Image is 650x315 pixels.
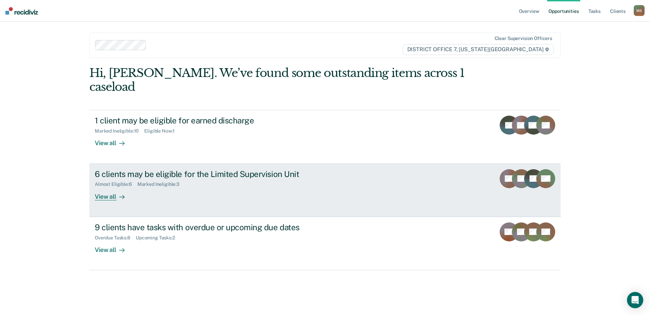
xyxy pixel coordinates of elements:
div: View all [95,240,133,254]
div: 9 clients have tasks with overdue or upcoming due dates [95,222,332,232]
div: Overdue Tasks : 8 [95,235,136,241]
div: Hi, [PERSON_NAME]. We’ve found some outstanding items across 1 caseload [89,66,467,94]
div: 1 client may be eligible for earned discharge [95,116,332,125]
div: View all [95,187,133,200]
div: Open Intercom Messenger [627,292,643,308]
a: 6 clients may be eligible for the Limited Supervision UnitAlmost Eligible:6Marked Ineligible:3Vie... [89,164,561,217]
span: DISTRICT OFFICE 7, [US_STATE][GEOGRAPHIC_DATA] [403,44,554,55]
div: Clear supervision officers [495,36,552,41]
div: Eligible Now : 1 [144,128,180,134]
div: Marked Ineligible : 10 [95,128,144,134]
div: Upcoming Tasks : 2 [136,235,180,241]
div: Almost Eligible : 6 [95,181,137,187]
button: MS [634,5,645,16]
div: M S [634,5,645,16]
a: 1 client may be eligible for earned dischargeMarked Ineligible:10Eligible Now:1View all [89,110,561,163]
div: 6 clients may be eligible for the Limited Supervision Unit [95,169,332,179]
a: 9 clients have tasks with overdue or upcoming due datesOverdue Tasks:8Upcoming Tasks:2View all [89,217,561,270]
div: View all [95,134,133,147]
img: Recidiviz [5,7,38,15]
div: Marked Ineligible : 3 [137,181,185,187]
